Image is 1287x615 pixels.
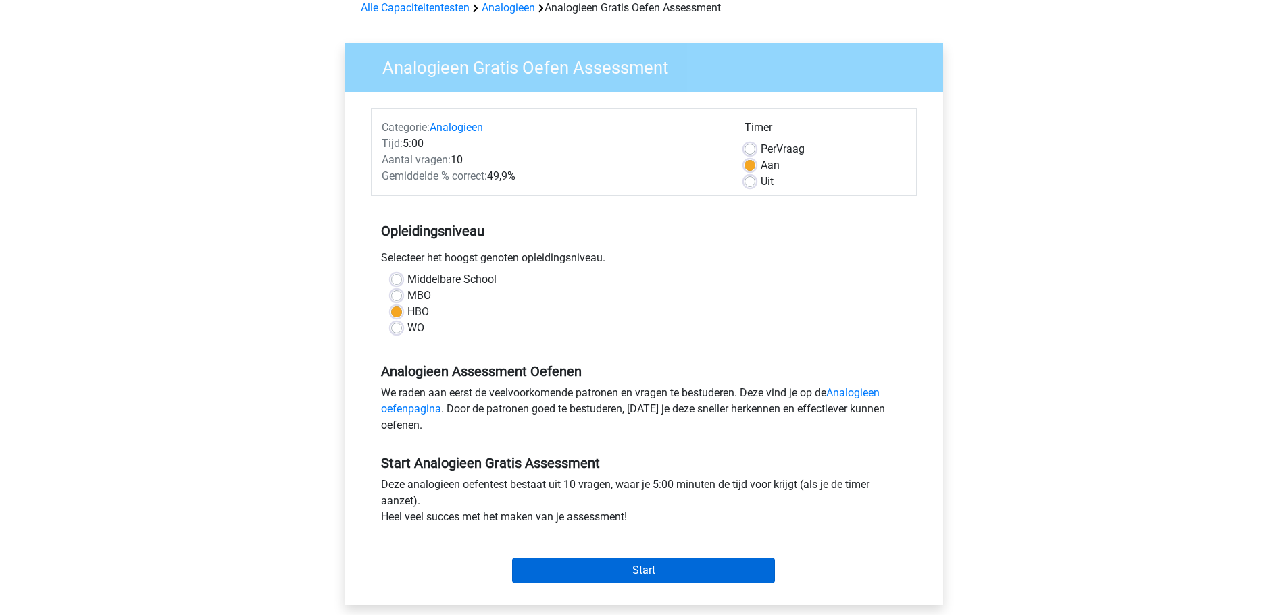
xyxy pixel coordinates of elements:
span: Aantal vragen: [382,153,451,166]
label: Aan [761,157,780,173]
span: Gemiddelde % correct: [382,169,487,182]
div: Timer [745,119,906,141]
div: 5:00 [372,136,734,152]
label: HBO [407,304,429,320]
div: Deze analogieen oefentest bestaat uit 10 vragen, waar je 5:00 minuten de tijd voor krijgt (als je... [371,477,917,531]
label: Uit [761,173,774,190]
label: MBO [407,288,431,304]
div: We raden aan eerst de veelvoorkomende patronen en vragen te bestuderen. Deze vind je op de . Door... [371,385,917,439]
div: Selecteer het hoogst genoten opleidingsniveau. [371,250,917,271]
h5: Opleidingsniveau [381,217,907,244]
div: 10 [372,152,734,168]
input: Start [512,558,775,583]
h5: Start Analogieen Gratis Assessment [381,455,907,471]
label: Middelbare School [407,271,497,288]
span: Tijd: [382,137,403,150]
a: Analogieen [430,121,483,134]
a: Alle Capaciteitentesten [361,1,470,14]
h5: Analogieen Assessment Oefenen [381,363,907,379]
span: Per [761,142,776,155]
a: Analogieen [482,1,535,14]
label: Vraag [761,141,805,157]
div: 49,9% [372,168,734,184]
label: WO [407,320,424,336]
span: Categorie: [382,121,430,134]
h3: Analogieen Gratis Oefen Assessment [366,52,933,78]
